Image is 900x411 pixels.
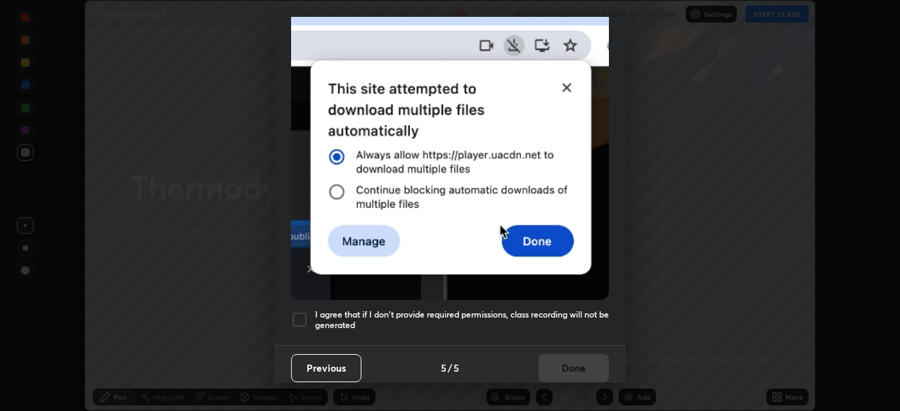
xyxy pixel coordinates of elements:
[454,360,459,375] h4: 5
[315,309,609,331] h5: I agree that if I don't provide required permissions, class recording will not be generated
[291,354,361,382] button: Previous
[448,360,452,375] h4: /
[441,360,446,375] h4: 5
